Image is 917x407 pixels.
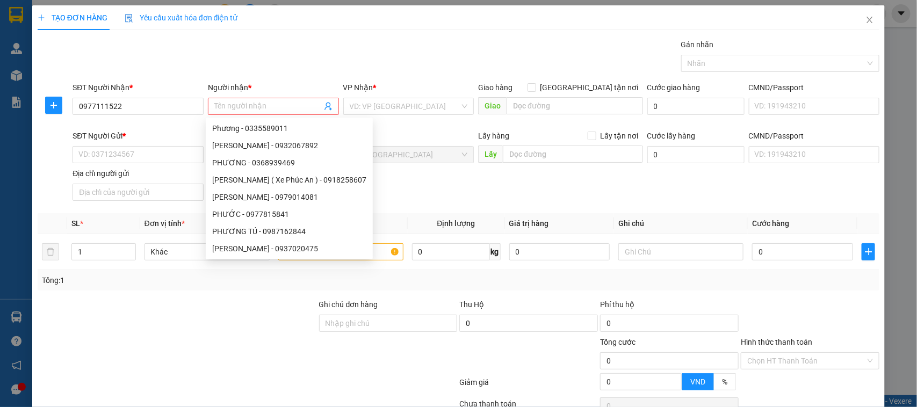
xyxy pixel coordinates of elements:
img: icon [125,14,133,23]
input: Địa chỉ của người gửi [73,184,204,201]
input: Dọc đường [507,97,643,114]
div: CMND/Passport [749,130,880,142]
button: plus [45,97,62,114]
label: Cước lấy hàng [647,132,696,140]
span: [GEOGRAPHIC_DATA] tận nơi [536,82,643,93]
span: Cước hàng [752,219,789,228]
input: Cước lấy hàng [647,146,745,163]
div: CMND/Passport [749,82,880,93]
input: Ghi Chú [618,243,743,260]
div: Địa chỉ người gửi [73,168,204,179]
span: Định lượng [437,219,475,228]
button: delete [42,243,59,260]
span: SL [71,219,80,228]
span: Giao hàng [478,83,512,92]
span: Giao [478,97,507,114]
span: % [722,377,727,386]
input: VD: Bàn, Ghế [278,243,403,260]
span: Đơn vị tính [145,219,185,228]
span: Lấy tận nơi [596,130,643,142]
div: Người nhận [208,82,339,93]
div: VP gửi [343,130,474,142]
label: Ghi chú đơn hàng [319,300,378,309]
span: Lấy hàng [478,132,509,140]
input: Cước giao hàng [647,98,745,115]
div: Tên không hợp lệ [208,116,339,128]
span: plus [46,101,62,110]
div: Người gửi [208,130,339,142]
span: VND [690,377,705,386]
div: Tổng: 1 [42,274,355,286]
div: SĐT Người Gửi [73,130,204,142]
label: Cước giao hàng [647,83,701,92]
span: kg [490,243,501,260]
input: Ghi chú đơn hàng [319,315,458,332]
span: VP Nhận [343,83,373,92]
span: Khác [151,244,263,260]
button: Close [855,5,885,35]
label: Hình thức thanh toán [741,338,812,346]
span: Tên hàng [278,219,313,228]
span: Giá trị hàng [509,219,549,228]
th: Ghi chú [614,213,748,234]
input: Dọc đường [503,146,643,163]
span: user-add [324,102,333,111]
span: Yêu cầu xuất hóa đơn điện tử [125,13,238,22]
div: Giảm giá [459,376,600,395]
div: SĐT Người Nhận [73,82,204,93]
span: Thu Hộ [459,300,484,309]
label: Gán nhãn [681,40,714,49]
button: plus [862,243,875,260]
span: N4 Bình Phước [350,147,468,163]
span: plus [862,248,875,256]
div: Phí thu hộ [600,299,739,315]
span: Tổng cước [600,338,636,346]
span: Lấy [478,146,503,163]
span: plus [38,14,45,21]
span: close [865,16,874,24]
input: 0 [509,243,610,260]
span: TẠO ĐƠN HÀNG [38,13,107,22]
